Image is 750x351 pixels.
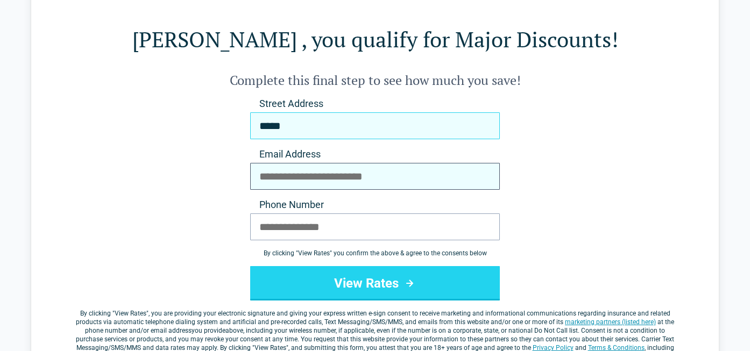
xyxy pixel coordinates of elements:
[250,198,500,211] label: Phone Number
[250,148,500,161] label: Email Address
[250,249,500,257] div: By clicking " View Rates " you confirm the above & agree to the consents below
[250,266,500,300] button: View Rates
[115,310,146,317] span: View Rates
[74,71,676,89] h2: Complete this final step to see how much you save!
[250,97,500,110] label: Street Address
[565,318,656,326] a: marketing partners (listed here)
[74,24,676,54] h1: [PERSON_NAME] , you qualify for Major Discounts!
